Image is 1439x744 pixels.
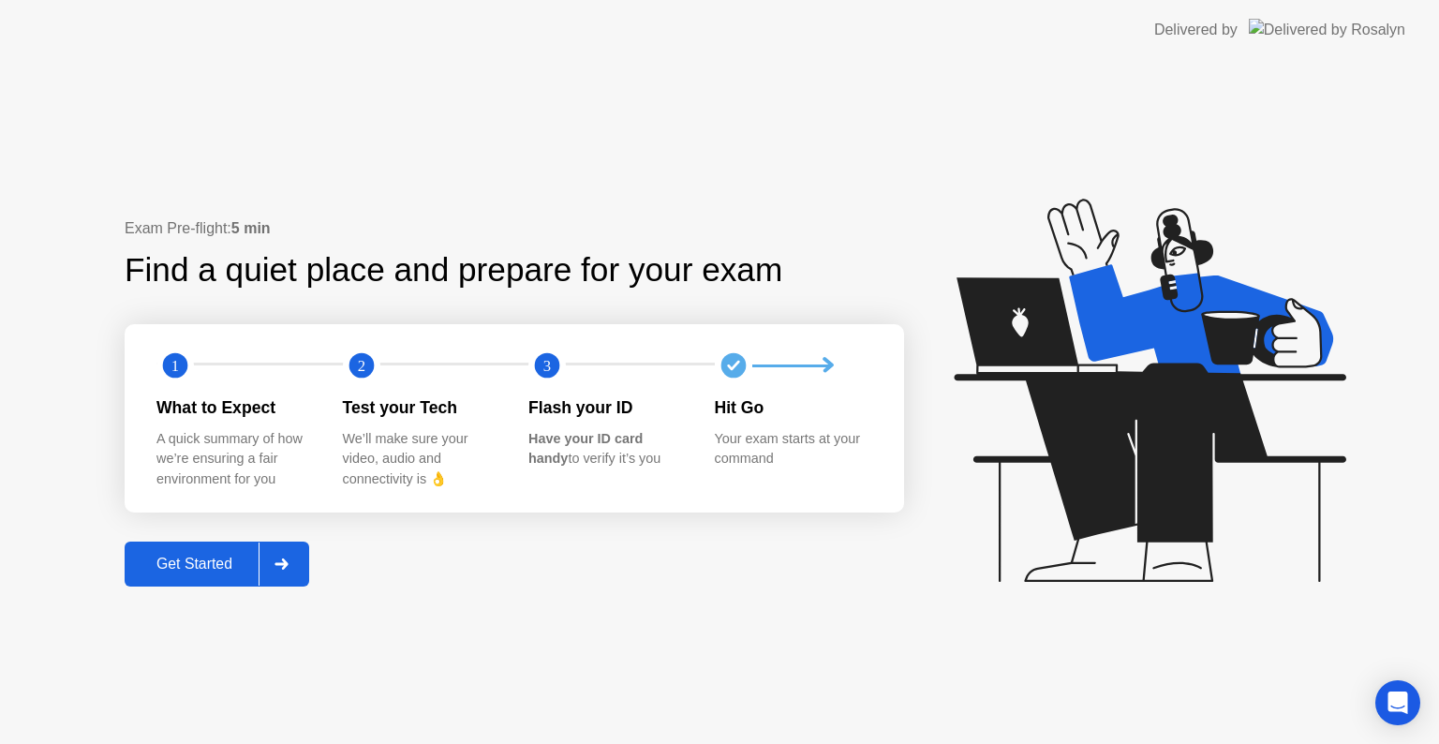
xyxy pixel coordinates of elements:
div: A quick summary of how we’re ensuring a fair environment for you [156,429,313,490]
div: Your exam starts at your command [715,429,871,469]
button: Get Started [125,542,309,587]
b: Have your ID card handy [528,431,643,467]
div: Flash your ID [528,395,685,420]
div: Delivered by [1154,19,1238,41]
div: Open Intercom Messenger [1375,680,1420,725]
div: to verify it’s you [528,429,685,469]
div: What to Expect [156,395,313,420]
div: Hit Go [715,395,871,420]
text: 1 [171,357,179,375]
div: Exam Pre-flight: [125,217,904,240]
text: 2 [357,357,364,375]
div: We’ll make sure your video, audio and connectivity is 👌 [343,429,499,490]
div: Find a quiet place and prepare for your exam [125,246,785,295]
b: 5 min [231,220,271,236]
text: 3 [543,357,551,375]
div: Test your Tech [343,395,499,420]
img: Delivered by Rosalyn [1249,19,1405,40]
div: Get Started [130,556,259,573]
